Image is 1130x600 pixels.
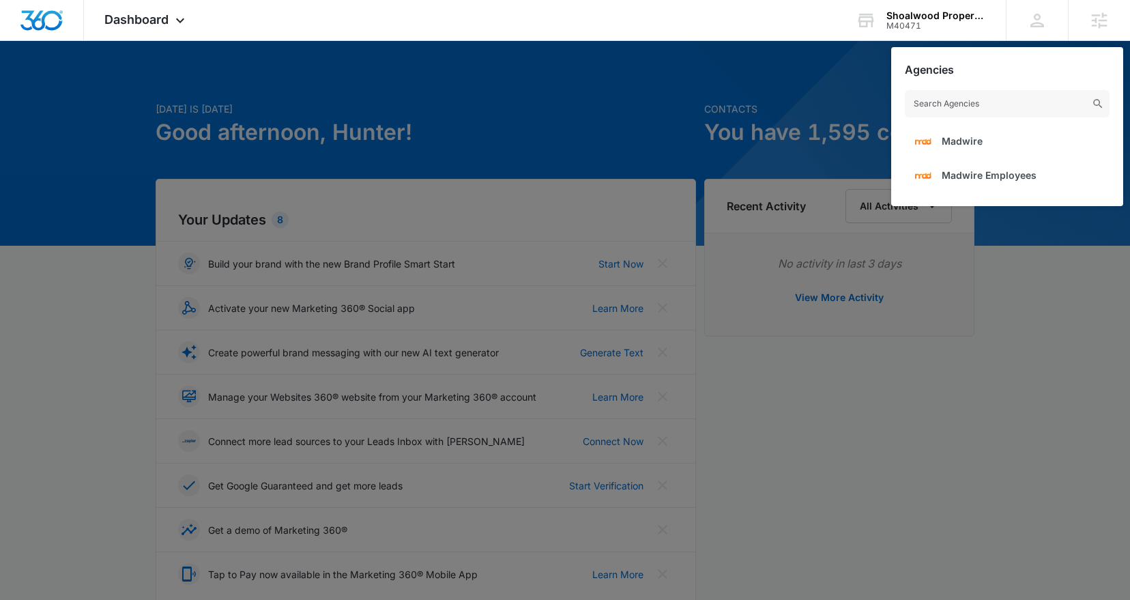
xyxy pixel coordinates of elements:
div: account id [886,21,986,31]
a: Madwire [905,124,1110,158]
h2: Agencies [905,63,954,76]
span: Dashboard [104,12,169,27]
span: Madwire [942,135,983,147]
div: account name [886,10,986,21]
input: Search Agencies [905,90,1110,117]
span: Madwire Employees [942,169,1037,181]
a: Madwire Employees [905,158,1110,192]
